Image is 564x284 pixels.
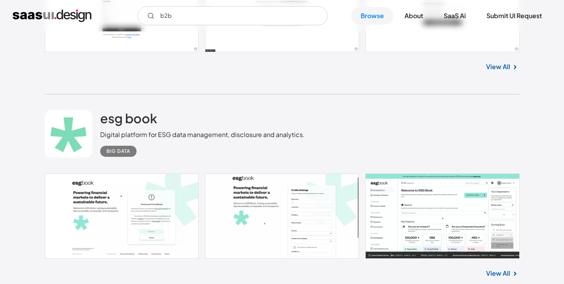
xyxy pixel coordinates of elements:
[351,7,393,24] a: Browse
[13,9,91,22] a: home
[100,130,305,139] div: Digital platform for ESG data management, disclosure and analytics.
[106,147,130,156] div: Big Data
[138,6,328,25] input: Search UI designs you're looking for...
[138,6,328,25] form: Email Form
[100,110,157,126] h2: esg book
[395,7,433,24] a: About
[434,7,475,24] a: SaaS Ai
[477,7,551,24] a: Submit UI Request
[486,269,510,278] a: View All
[486,62,510,71] a: View All
[100,110,157,130] a: esg book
